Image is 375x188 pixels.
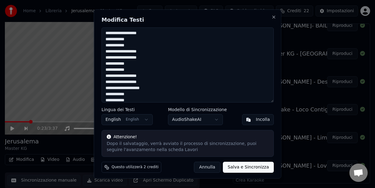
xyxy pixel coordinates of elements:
label: Lingua dei Testi [102,107,153,112]
div: Dopo il salvataggio, verrà avviato il processo di sincronizzazione, puoi seguire l'avanzamento ne... [107,141,269,153]
label: Modello di Sincronizzazione [168,107,227,112]
button: Incolla [242,114,274,125]
button: Annulla [194,162,220,173]
button: Salva e Sincronizza [223,162,273,173]
span: Questo utilizzerà 2 crediti [112,165,159,170]
div: Attenzione! [107,134,269,140]
div: Incolla [256,117,270,123]
h2: Modifica Testi [102,17,274,23]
